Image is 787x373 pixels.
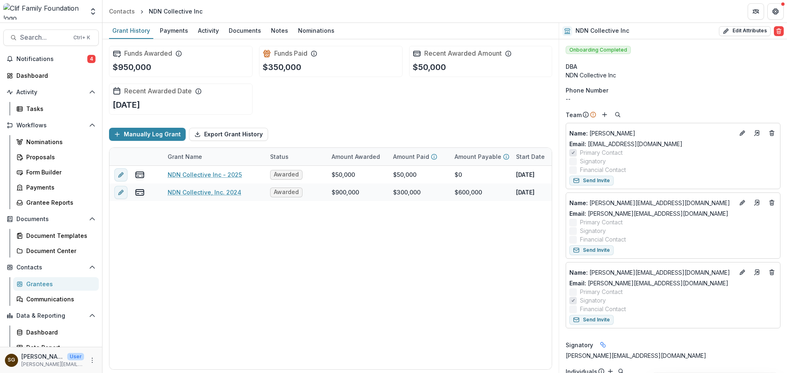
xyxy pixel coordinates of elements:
div: Amount Payable [450,148,511,165]
button: Delete [774,26,784,36]
button: Deletes [767,267,777,277]
a: Name: [PERSON_NAME] [569,129,734,138]
a: Go to contact [751,266,764,279]
span: Signatory [580,157,606,165]
button: Manually Log Grant [109,128,186,141]
div: $300,000 [393,188,421,197]
div: NDN Collective Inc [566,71,780,79]
span: Primary Contact [580,218,623,226]
a: Payments [13,181,99,194]
p: [PERSON_NAME] [569,129,734,138]
button: edit [114,168,127,181]
div: $50,000 [393,170,416,179]
span: Signatory [580,226,606,235]
p: $950,000 [113,61,151,73]
div: Status [265,148,327,165]
h2: NDN Collective Inc [575,27,629,34]
p: [PERSON_NAME][EMAIL_ADDRESS][DOMAIN_NAME] [21,361,84,368]
p: $350,000 [263,61,301,73]
a: NDN Collective, Inc. 2024 [168,188,241,197]
button: Open entity switcher [87,3,99,20]
div: Contacts [109,7,135,16]
a: Tasks [13,102,99,115]
p: [PERSON_NAME][EMAIL_ADDRESS][DOMAIN_NAME] [569,268,734,277]
span: DBA [566,62,577,71]
span: Activity [16,89,86,96]
button: Search [613,110,623,120]
button: Notifications4 [3,52,99,66]
span: Documents [16,216,86,223]
div: Amount Paid [388,148,450,165]
a: Notes [268,23,291,39]
div: [PERSON_NAME][EMAIL_ADDRESS][DOMAIN_NAME] [566,351,780,360]
span: Primary Contact [580,148,623,157]
span: Email: [569,210,586,217]
button: Deletes [767,198,777,208]
a: Data Report [13,341,99,354]
button: view-payments [135,188,145,197]
span: Notifications [16,56,87,63]
img: Clif Family Foundation logo [3,3,84,20]
span: Name : [569,130,588,137]
a: Nominations [13,135,99,149]
button: Linked binding [596,338,610,351]
div: Grantees [26,280,92,288]
p: User [67,353,84,360]
button: Get Help [767,3,784,20]
a: Communications [13,292,99,306]
div: Notes [268,25,291,36]
a: Go to contact [751,127,764,140]
button: view-payments [135,170,145,180]
p: Team [566,111,582,119]
span: 4 [87,55,96,63]
span: Phone Number [566,86,608,95]
p: [PERSON_NAME][EMAIL_ADDRESS][DOMAIN_NAME] [569,199,734,207]
button: edit [114,186,127,199]
a: Email: [EMAIL_ADDRESS][DOMAIN_NAME] [569,140,682,148]
div: Start Date [511,152,550,161]
span: Name : [569,199,588,206]
button: Edit [737,198,747,208]
button: Add [600,110,610,120]
div: Amount Awarded [327,148,388,165]
p: Amount Paid [393,152,429,161]
span: Onboarding Completed [566,46,631,54]
div: Payments [26,183,92,192]
a: Dashboard [13,326,99,339]
span: Financial Contact [580,165,626,174]
a: Go to contact [751,196,764,209]
div: Grant History [109,25,153,36]
span: Search... [20,34,68,41]
a: Payments [157,23,191,39]
span: Primary Contact [580,287,623,296]
div: $900,000 [332,188,359,197]
div: Tasks [26,104,92,113]
button: Deletes [767,128,777,138]
a: Name: [PERSON_NAME][EMAIL_ADDRESS][DOMAIN_NAME] [569,199,734,207]
p: Amount Payable [455,152,501,161]
span: Awarded [274,189,299,196]
div: Dashboard [16,71,92,80]
button: Open Documents [3,212,99,226]
button: Send Invite [569,315,614,325]
div: Grant Name [163,148,265,165]
div: Document Center [26,246,92,255]
h2: Recent Awarded Date [124,87,192,95]
nav: breadcrumb [106,5,206,17]
a: Grantee Reports [13,196,99,209]
div: Payments [157,25,191,36]
a: Name: [PERSON_NAME][EMAIL_ADDRESS][DOMAIN_NAME] [569,268,734,277]
button: Edit [737,128,747,138]
span: Contacts [16,264,86,271]
span: Financial Contact [580,235,626,244]
div: Nominations [26,138,92,146]
button: Partners [748,3,764,20]
button: Send Invite [569,176,614,185]
h2: Funds Paid [274,50,307,57]
div: Amount Awarded [327,152,385,161]
div: Document Templates [26,231,92,240]
div: Form Builder [26,168,92,176]
a: Form Builder [13,165,99,179]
